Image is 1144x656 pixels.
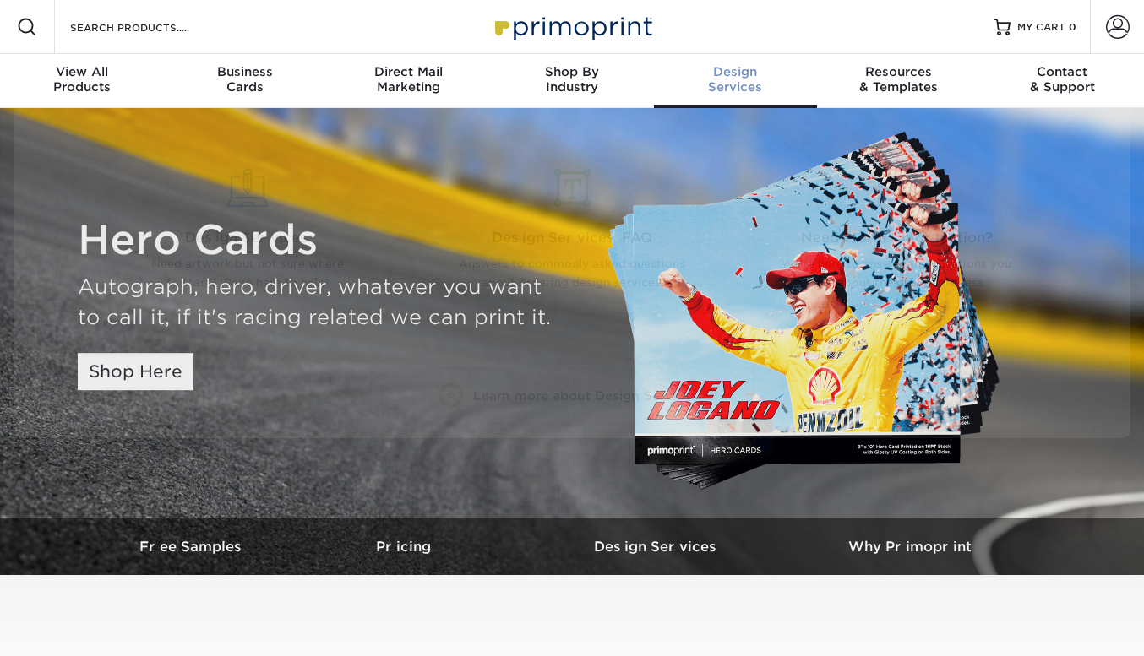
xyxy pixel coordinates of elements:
[981,54,1144,108] a: Contact& Support
[490,64,653,79] span: Shop By
[68,17,233,37] input: SEARCH PRODUCTS.....
[817,64,980,95] div: & Templates
[327,64,490,79] span: Direct Mail
[654,64,817,95] div: Services
[163,64,326,79] span: Business
[767,255,1026,293] p: We're here to answer any questions you have about the design process.
[1017,20,1065,35] span: MY CART
[767,228,1026,248] span: Need More Information?
[382,368,755,425] a: Learn more about Design Services
[422,149,722,314] a: Design Services FAQ Answers to commonly asked questions about ordering design services.
[473,388,698,404] span: Learn more about Design Services
[488,8,656,45] img: Primoprint
[817,54,980,108] a: Resources& Templates
[443,255,701,293] p: Answers to commonly asked questions about ordering design services.
[490,64,653,95] div: Industry
[654,64,817,79] span: Design
[98,149,397,314] a: Design Services Need artwork but not sure where to start? We're here to help!
[443,228,701,248] span: Design Services FAQ
[1069,21,1076,33] span: 0
[747,149,1046,314] a: Need More Information? We're here to answer any questions you have about the design process.
[327,64,490,95] div: Marketing
[817,64,980,79] span: Resources
[654,54,817,108] a: DesignServices
[981,64,1144,79] span: Contact
[163,64,326,95] div: Cards
[118,228,377,248] span: Design Services
[327,54,490,108] a: Direct MailMarketing
[118,255,377,293] p: Need artwork but not sure where to start? We're here to help!
[490,54,653,108] a: Shop ByIndustry
[981,64,1144,95] div: & Support
[163,54,326,108] a: BusinessCards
